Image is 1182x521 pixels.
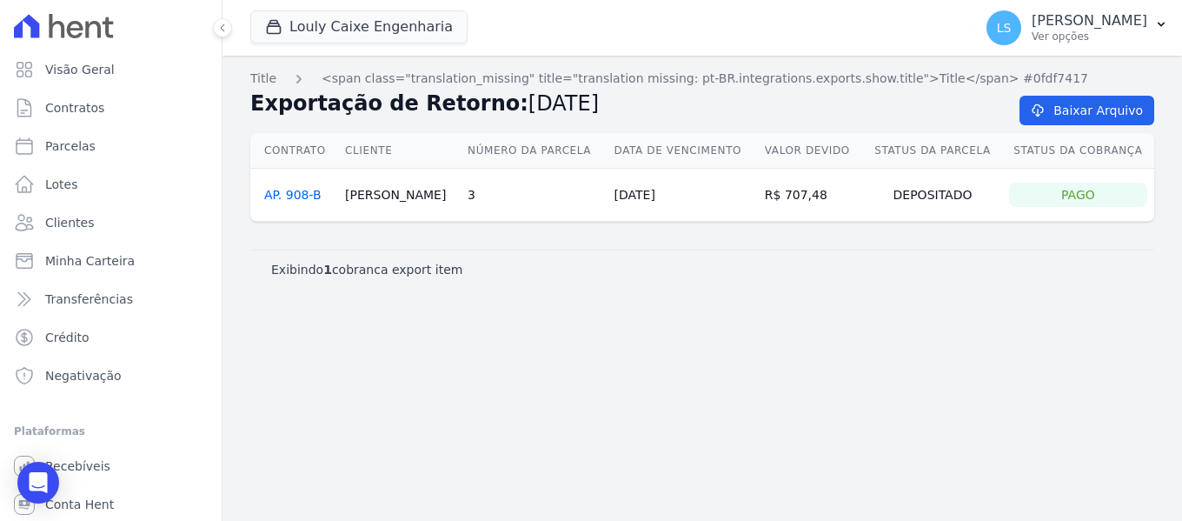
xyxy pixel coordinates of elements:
th: Contrato [250,133,338,169]
span: Negativação [45,367,122,384]
a: Recebíveis [7,449,215,484]
span: [DATE] [528,91,599,116]
b: 1 [323,263,332,277]
div: Open Intercom Messenger [17,462,59,504]
span: LS [997,22,1012,34]
a: Lotes [7,167,215,202]
span: Contratos [45,99,104,117]
a: Baixar Arquivo [1019,96,1154,125]
p: Exibindo cobranca export item [271,261,462,278]
span: Clientes [45,214,94,231]
td: 3 [461,169,608,222]
th: Número da Parcela [461,133,608,169]
a: Minha Carteira [7,244,215,278]
span: translation missing: pt-BR.integrations.exports.index.title [250,71,276,85]
td: [PERSON_NAME] [338,169,461,222]
span: Conta Hent [45,496,114,513]
span: Crédito [45,329,90,346]
p: [PERSON_NAME] [1032,12,1147,30]
a: Title [250,70,276,88]
a: Contratos [7,90,215,125]
span: Transferências [45,291,133,308]
a: Negativação [7,358,215,393]
a: <span class="translation_missing" title="translation missing: pt-BR.integrations.exports.show.tit... [322,70,1088,88]
div: Depositado [870,183,994,207]
p: Ver opções [1032,30,1147,43]
a: Visão Geral [7,52,215,87]
th: Status da Cobrança [1002,133,1154,169]
td: [DATE] [608,169,758,222]
div: Plataformas [14,421,208,442]
th: Valor devido [758,133,863,169]
nav: Breadcrumb [250,70,1154,88]
span: Minha Carteira [45,252,135,270]
td: R$ 707,48 [758,169,863,222]
div: Pago [1009,183,1147,207]
h2: Exportação de Retorno: [250,88,992,119]
a: Transferências [7,282,215,317]
button: LS [PERSON_NAME] Ver opções [973,3,1182,52]
a: Parcelas [7,129,215,164]
a: AP. 908-B [264,188,322,202]
span: Recebíveis [45,458,110,475]
th: Data de Vencimento [608,133,758,169]
a: Clientes [7,205,215,240]
a: Crédito [7,320,215,355]
span: Visão Geral [45,61,115,78]
span: Lotes [45,176,78,193]
th: Cliente [338,133,461,169]
th: Status da Parcela [863,133,1001,169]
span: Parcelas [45,137,96,155]
button: Louly Caixe Engenharia [250,10,468,43]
